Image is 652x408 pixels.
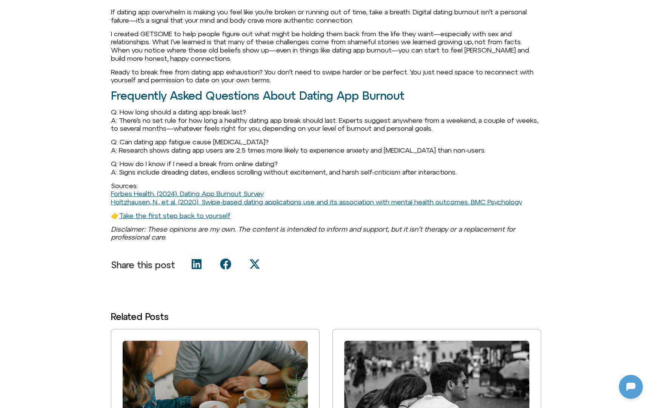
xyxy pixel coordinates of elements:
em: Disclaimer: These opinions are my own. The content is intended to inform and support, but it isn’... [111,225,515,241]
a: Holtzhausen, N., et al. (2020). Swipe-based dating applications use and its association with ment... [111,198,522,206]
a: Forbes Health. (2024). Dating App Burnout Survey [111,190,264,198]
p: I created GETSOME to help people figure out what might be holding them back from the life they wa... [111,30,541,62]
h2: Frequently Asked Questions About Dating App Burnout [111,90,541,102]
p: 👉 [111,212,541,220]
h3: Related Posts [111,312,541,321]
div: Share on linkedin [183,256,212,272]
p: Q: How long should a dating app break last? A: There’s no set rule for how long a healthy dating ... [111,108,541,133]
p: Q: Can dating app fatigue cause [MEDICAL_DATA]? A: Research shows dating app users are 2.5 times ... [111,138,541,154]
p: Q: How do I know if I need a break from online dating? A: Signs include dreading dates, endless s... [111,160,541,176]
iframe: Botpress [619,375,643,399]
p: If dating app overwhelm is making you feel like you’re broken or running out of time, take a brea... [111,8,541,24]
p: Share this post [111,260,175,270]
div: Share on facebook [212,256,241,272]
p: Ready to break free from dating app exhaustion? You don’t need to swipe harder or be perfect. You... [111,68,541,84]
p: Sources: [111,182,541,206]
div: Share on x-twitter [241,256,270,272]
a: Take the first step back to yourself [119,212,231,219]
